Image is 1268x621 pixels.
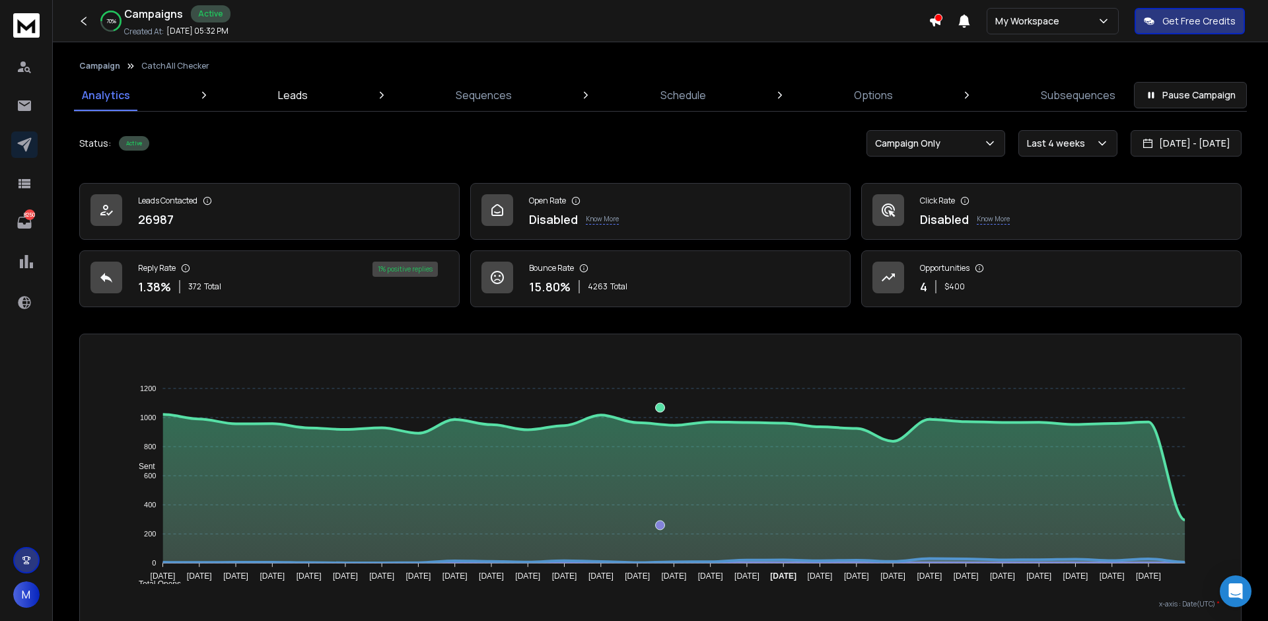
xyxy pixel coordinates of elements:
[129,579,181,589] span: Total Opens
[861,250,1242,307] a: Opportunities4$400
[920,263,969,274] p: Opportunities
[954,571,979,581] tspan: [DATE]
[101,599,1220,609] p: x-axis : Date(UTC)
[13,581,40,608] button: M
[79,250,460,307] a: Reply Rate1.38%372Total1% positive replies
[456,87,512,103] p: Sequences
[516,571,541,581] tspan: [DATE]
[372,262,438,277] div: 1 % positive replies
[854,87,893,103] p: Options
[470,250,851,307] a: Bounce Rate15.80%4263Total
[144,472,156,480] tspan: 600
[990,571,1015,581] tspan: [DATE]
[119,136,149,151] div: Active
[995,15,1065,28] p: My Workspace
[1027,571,1052,581] tspan: [DATE]
[771,571,797,581] tspan: [DATE]
[610,281,627,292] span: Total
[188,281,201,292] span: 372
[875,137,946,150] p: Campaign Only
[660,87,706,103] p: Schedule
[920,210,969,229] p: Disabled
[1220,575,1251,607] div: Open Intercom Messenger
[144,530,156,538] tspan: 200
[861,183,1242,240] a: Click RateDisabledKnow More
[917,571,942,581] tspan: [DATE]
[881,571,906,581] tspan: [DATE]
[11,209,38,236] a: 8250
[278,87,308,103] p: Leads
[920,277,927,296] p: 4
[1134,82,1247,108] button: Pause Campaign
[588,571,614,581] tspan: [DATE]
[124,26,164,37] p: Created At:
[140,384,156,392] tspan: 1200
[920,196,955,206] p: Click Rate
[586,214,619,225] p: Know More
[1135,8,1245,34] button: Get Free Credits
[74,79,138,111] a: Analytics
[144,443,156,451] tspan: 800
[138,263,176,274] p: Reply Rate
[106,17,116,25] p: 70 %
[844,571,869,581] tspan: [DATE]
[470,183,851,240] a: Open RateDisabledKnow More
[944,281,965,292] p: $ 400
[448,79,520,111] a: Sequences
[552,571,577,581] tspan: [DATE]
[1100,571,1125,581] tspan: [DATE]
[79,183,460,240] a: Leads Contacted26987
[1131,130,1242,157] button: [DATE] - [DATE]
[698,571,723,581] tspan: [DATE]
[187,571,212,581] tspan: [DATE]
[153,559,157,567] tspan: 0
[129,462,155,471] span: Sent
[151,571,176,581] tspan: [DATE]
[977,214,1010,225] p: Know More
[370,571,395,581] tspan: [DATE]
[1033,79,1123,111] a: Subsequences
[1041,87,1115,103] p: Subsequences
[1027,137,1090,150] p: Last 4 weeks
[479,571,504,581] tspan: [DATE]
[138,196,197,206] p: Leads Contacted
[82,87,130,103] p: Analytics
[442,571,468,581] tspan: [DATE]
[333,571,358,581] tspan: [DATE]
[734,571,759,581] tspan: [DATE]
[1136,571,1161,581] tspan: [DATE]
[13,13,40,38] img: logo
[24,209,35,220] p: 8250
[191,5,230,22] div: Active
[166,26,229,36] p: [DATE] 05:32 PM
[625,571,651,581] tspan: [DATE]
[529,210,578,229] p: Disabled
[140,414,156,421] tspan: 1000
[270,79,316,111] a: Leads
[138,210,174,229] p: 26987
[406,571,431,581] tspan: [DATE]
[529,277,571,296] p: 15.80 %
[141,61,209,71] p: CatchAll Checker
[144,501,156,509] tspan: 400
[652,79,714,111] a: Schedule
[846,79,901,111] a: Options
[1162,15,1236,28] p: Get Free Credits
[588,281,608,292] span: 4263
[124,6,183,22] h1: Campaigns
[662,571,687,581] tspan: [DATE]
[529,263,574,274] p: Bounce Rate
[529,196,566,206] p: Open Rate
[79,61,120,71] button: Campaign
[223,571,248,581] tspan: [DATE]
[297,571,322,581] tspan: [DATE]
[204,281,221,292] span: Total
[260,571,285,581] tspan: [DATE]
[1063,571,1088,581] tspan: [DATE]
[138,277,171,296] p: 1.38 %
[808,571,833,581] tspan: [DATE]
[79,137,111,150] p: Status:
